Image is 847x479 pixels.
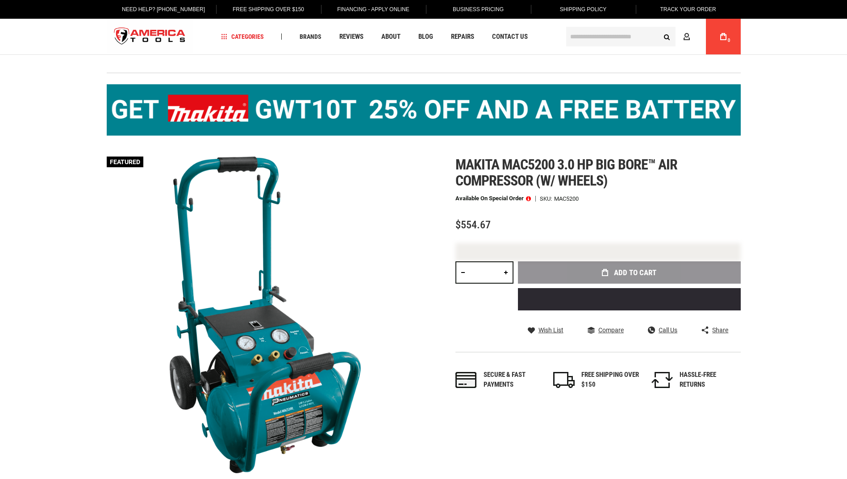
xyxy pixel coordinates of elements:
span: Reviews [339,33,363,40]
a: About [377,31,405,43]
a: 0 [715,19,732,54]
a: Contact Us [488,31,532,43]
a: Brands [296,31,325,43]
span: $554.67 [455,219,491,231]
a: Call Us [648,326,677,334]
div: FREE SHIPPING OVER $150 [581,370,639,389]
span: Wish List [538,327,563,333]
a: Categories [217,31,268,43]
span: About [381,33,401,40]
img: America Tools [107,20,193,54]
span: Categories [221,33,264,40]
img: shipping [553,372,575,388]
span: Brands [300,33,321,40]
img: returns [651,372,673,388]
span: Compare [598,327,624,333]
strong: SKU [540,196,554,202]
a: Compare [588,326,624,334]
div: MAC5200 [554,196,579,202]
img: payments [455,372,477,388]
span: Call Us [659,327,677,333]
div: Secure & fast payments [484,370,542,389]
a: Wish List [528,326,563,334]
img: BOGO: Buy the Makita® XGT IMpact Wrench (GWT10T), get the BL4040 4ah Battery FREE! [107,84,741,136]
div: HASSLE-FREE RETURNS [680,370,738,389]
span: Share [712,327,728,333]
p: Available on Special Order [455,195,531,202]
a: Reviews [335,31,367,43]
span: Makita mac5200 3.0 hp big bore™ air compressor (w/ wheels) [455,156,677,189]
a: store logo [107,20,193,54]
span: Contact Us [492,33,528,40]
span: 0 [728,38,730,43]
span: Blog [418,33,433,40]
a: Repairs [447,31,478,43]
img: main product photo [107,157,424,473]
button: Search [659,28,676,45]
span: Shipping Policy [560,6,607,12]
a: Blog [414,31,437,43]
span: Repairs [451,33,474,40]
